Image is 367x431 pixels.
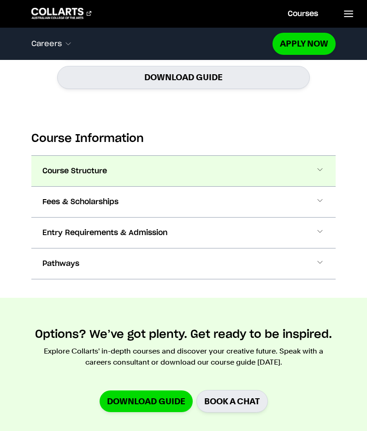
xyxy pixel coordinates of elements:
a: Download Guide [100,390,193,412]
button: Course Structure [31,156,336,186]
span: Pathways [42,258,79,269]
h2: Options? We’ve got plenty. Get ready to be inspired. [35,327,332,342]
a: BOOK A CHAT [196,390,268,413]
div: Go to homepage [31,8,91,19]
button: Careers [31,34,273,53]
span: Course Structure [42,165,107,177]
a: Download Guide [57,66,310,89]
span: Entry Requirements & Admission [42,227,167,238]
button: Entry Requirements & Admission [31,218,336,248]
button: Pathways [31,248,336,279]
h2: Course Information [31,131,336,146]
span: Fees & Scholarships [42,196,118,207]
a: Apply Now [272,33,336,54]
p: Explore Collarts' in-depth courses and discover your creative future. Speak with a careers consul... [31,346,336,368]
button: Fees & Scholarships [31,187,336,217]
span: Careers [31,40,62,48]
